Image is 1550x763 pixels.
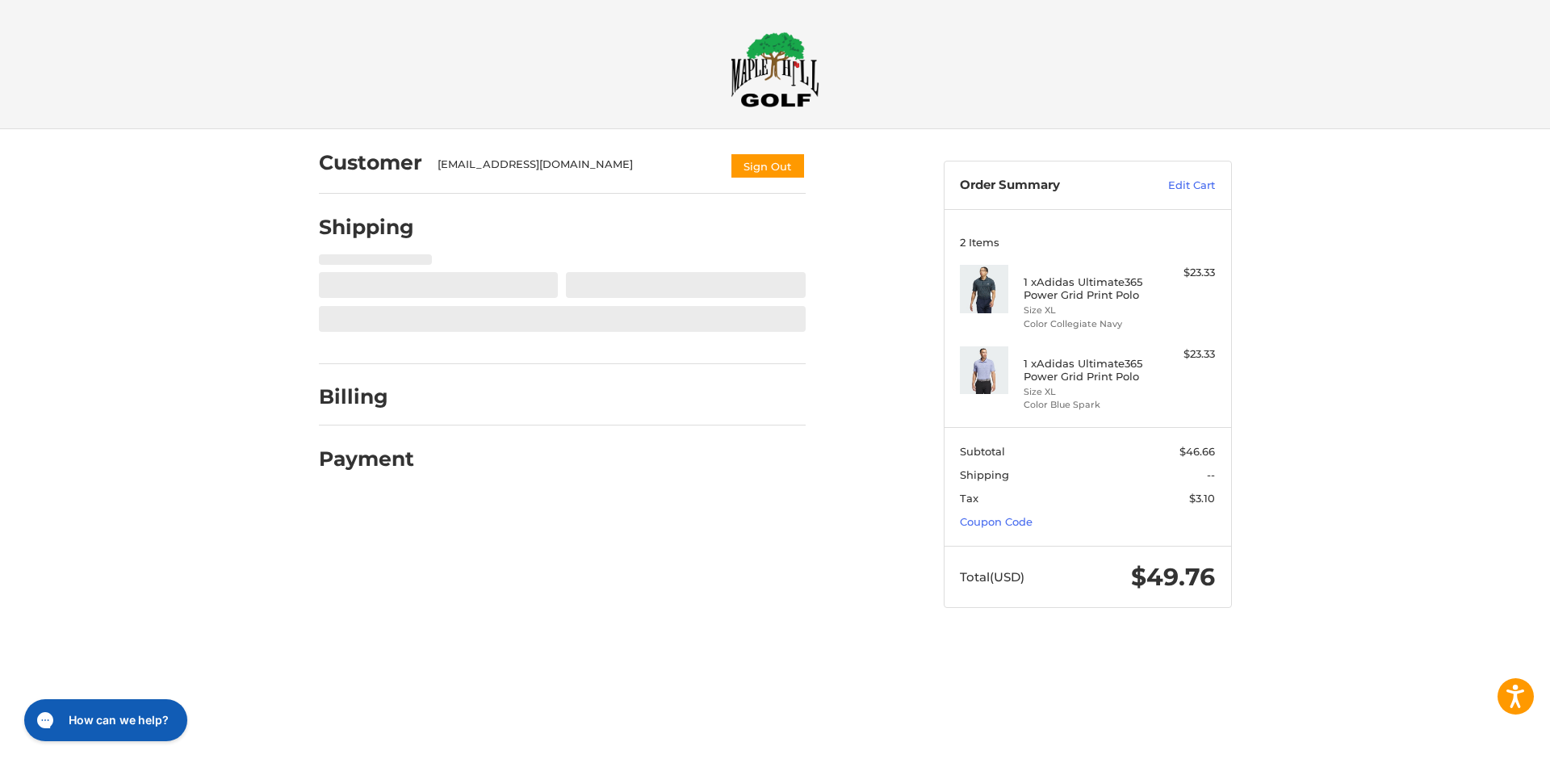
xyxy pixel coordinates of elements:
span: Tax [960,492,978,505]
li: Size XL [1024,385,1147,399]
h3: 2 Items [960,236,1215,249]
h4: 1 x Adidas Ultimate365 Power Grid Print Polo [1024,357,1147,384]
span: $46.66 [1179,445,1215,458]
span: $3.10 [1189,492,1215,505]
h2: Shipping [319,215,414,240]
h2: Billing [319,384,413,409]
h4: 1 x Adidas Ultimate365 Power Grid Print Polo [1024,275,1147,302]
span: $49.76 [1131,562,1215,592]
span: -- [1207,468,1215,481]
img: Maple Hill Golf [731,31,819,107]
iframe: Gorgias live chat messenger [16,694,192,747]
div: $23.33 [1151,265,1215,281]
li: Color Collegiate Navy [1024,317,1147,331]
h2: Payment [319,446,414,472]
span: Subtotal [960,445,1005,458]
a: Coupon Code [960,515,1033,528]
div: [EMAIL_ADDRESS][DOMAIN_NAME] [438,157,714,179]
span: Shipping [960,468,1009,481]
li: Size XL [1024,304,1147,317]
h3: Order Summary [960,178,1133,194]
div: $23.33 [1151,346,1215,363]
a: Edit Cart [1133,178,1215,194]
li: Color Blue Spark [1024,398,1147,412]
span: Total (USD) [960,569,1024,585]
button: Sign Out [730,153,806,179]
h2: Customer [319,150,422,175]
